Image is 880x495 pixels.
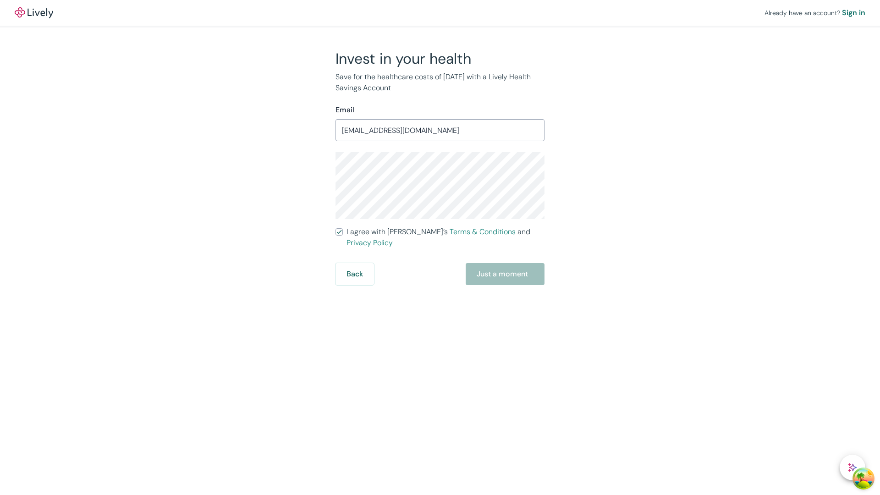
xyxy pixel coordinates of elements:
label: Email [335,104,354,115]
p: Save for the healthcare costs of [DATE] with a Lively Health Savings Account [335,71,544,93]
svg: Lively AI Assistant [848,463,857,472]
a: Privacy Policy [346,238,393,247]
a: LivelyLively [15,7,53,18]
button: chat [840,455,865,480]
h2: Invest in your health [335,49,544,68]
button: Back [335,263,374,285]
div: Already have an account? [764,7,865,18]
a: Sign in [842,7,865,18]
a: Terms & Conditions [450,227,516,236]
button: Open Tanstack query devtools [854,469,873,488]
span: I agree with [PERSON_NAME]’s and [346,226,544,248]
img: Lively [15,7,53,18]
